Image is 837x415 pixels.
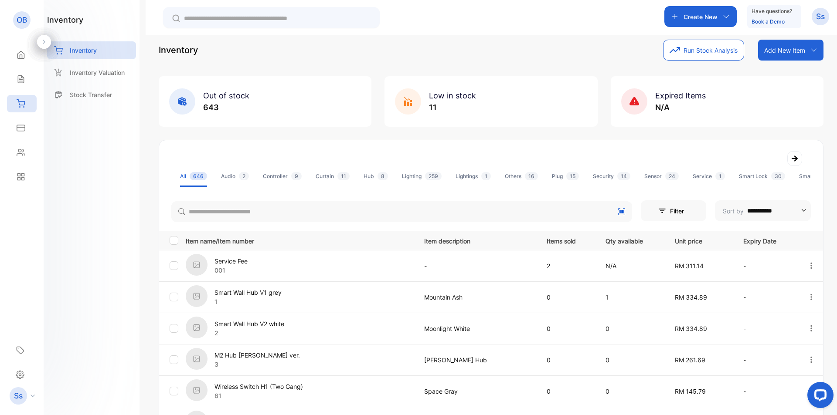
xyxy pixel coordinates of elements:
[655,91,706,100] span: Expired Items
[552,172,579,180] div: Plug
[723,206,744,216] p: Sort by
[337,172,350,180] span: 11
[429,101,476,113] p: 11
[743,235,789,246] p: Expiry Date
[263,172,302,180] div: Controller
[655,101,706,113] p: N/A
[743,261,789,270] p: -
[214,297,282,306] p: 1
[190,172,207,180] span: 646
[743,324,789,333] p: -
[186,254,208,276] img: item
[70,68,125,77] p: Inventory Valuation
[812,6,829,27] button: Ss
[743,293,789,302] p: -
[425,172,442,180] span: 259
[693,172,725,180] div: Service
[481,172,491,180] span: 1
[675,325,707,332] span: RM 334.89
[593,172,630,180] div: Security
[644,172,679,180] div: Sensor
[525,172,538,180] span: 16
[743,387,789,396] p: -
[214,288,282,297] p: Smart Wall Hub V1 grey
[675,262,704,270] span: RM 311.14
[800,378,837,415] iframe: LiveChat chat widget
[739,172,785,180] div: Smart Lock
[316,172,350,180] div: Curtain
[214,256,248,266] p: Service Fee
[14,390,23,402] p: Ss
[606,324,657,333] p: 0
[180,172,207,180] div: All
[378,172,388,180] span: 8
[47,86,136,104] a: Stock Transfer
[186,285,208,307] img: item
[70,90,112,99] p: Stock Transfer
[456,172,491,180] div: Lightings
[186,379,208,401] img: item
[402,172,442,180] div: Lighting
[743,355,789,364] p: -
[547,235,588,246] p: Items sold
[816,11,825,22] p: Ss
[47,41,136,59] a: Inventory
[424,261,529,270] p: -
[70,46,97,55] p: Inventory
[617,172,630,180] span: 14
[186,348,208,370] img: item
[715,172,725,180] span: 1
[675,294,707,301] span: RM 334.89
[47,14,83,26] h1: inventory
[424,293,529,302] p: Mountain Ash
[771,172,785,180] span: 30
[159,44,198,57] p: Inventory
[606,261,657,270] p: N/A
[606,355,657,364] p: 0
[566,172,579,180] span: 15
[547,293,588,302] p: 0
[764,46,805,55] p: Add New Item
[47,64,136,81] a: Inventory Valuation
[675,388,706,395] span: RM 145.79
[424,355,529,364] p: [PERSON_NAME] Hub
[606,235,657,246] p: Qty available
[675,235,725,246] p: Unit price
[675,356,705,364] span: RM 261.69
[664,6,737,27] button: Create New
[684,12,718,21] p: Create New
[239,172,249,180] span: 2
[214,391,303,400] p: 61
[606,293,657,302] p: 1
[424,324,529,333] p: Moonlight White
[505,172,538,180] div: Others
[665,172,679,180] span: 24
[214,360,300,369] p: 3
[214,328,284,337] p: 2
[214,266,248,275] p: 001
[364,172,388,180] div: Hub
[424,235,529,246] p: Item description
[606,387,657,396] p: 0
[186,235,413,246] p: Item name/Item number
[214,319,284,328] p: Smart Wall Hub V2 white
[547,324,588,333] p: 0
[715,200,811,221] button: Sort by
[424,387,529,396] p: Space Gray
[752,18,785,25] a: Book a Demo
[752,7,792,16] p: Have questions?
[214,351,300,360] p: M2 Hub [PERSON_NAME] ver.
[17,14,27,26] p: OB
[547,387,588,396] p: 0
[547,355,588,364] p: 0
[203,101,249,113] p: 643
[186,317,208,338] img: item
[663,40,744,61] button: Run Stock Analysis
[203,91,249,100] span: Out of stock
[214,382,303,391] p: Wireless Switch H1 (Two Gang)
[291,172,302,180] span: 9
[547,261,588,270] p: 2
[429,91,476,100] span: Low in stock
[221,172,249,180] div: Audio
